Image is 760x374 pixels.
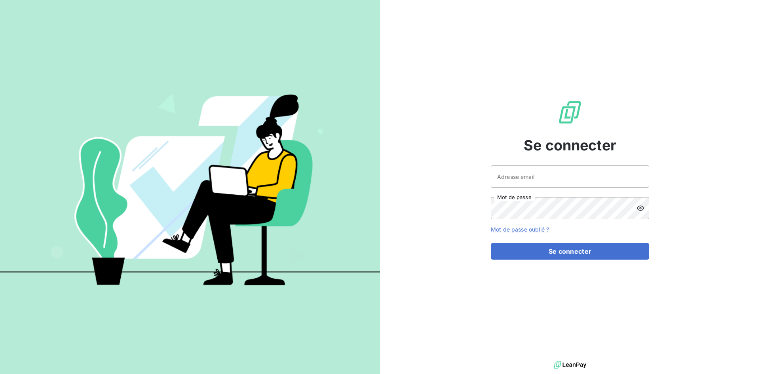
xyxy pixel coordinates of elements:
[557,100,583,125] img: Logo LeanPay
[524,135,616,156] span: Se connecter
[554,359,586,371] img: logo
[491,226,549,233] a: Mot de passe oublié ?
[491,165,649,188] input: placeholder
[491,243,649,260] button: Se connecter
